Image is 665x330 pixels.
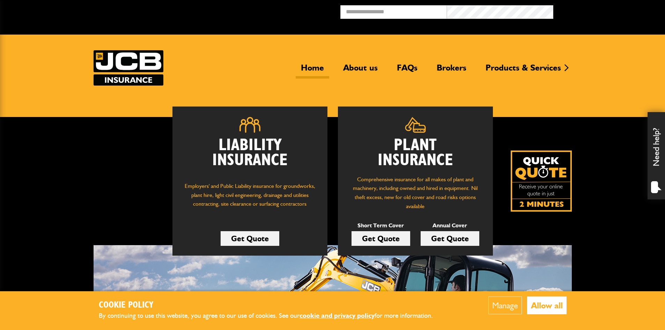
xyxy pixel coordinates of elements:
p: Annual Cover [421,221,479,230]
a: cookie and privacy policy [300,311,375,320]
p: By continuing to use this website, you agree to our use of cookies. See our for more information. [99,310,444,321]
a: Get Quote [352,231,410,246]
img: Quick Quote [511,151,572,212]
p: Short Term Cover [352,221,410,230]
a: Brokers [431,63,472,79]
a: JCB Insurance Services [94,50,163,86]
button: Broker Login [553,5,660,16]
a: Get Quote [221,231,279,246]
h2: Liability Insurance [183,138,317,175]
a: FAQs [392,63,423,79]
div: Need help? [648,112,665,199]
p: Comprehensive insurance for all makes of plant and machinery, including owned and hired in equipm... [348,175,482,211]
button: Allow all [527,296,567,314]
a: Get Quote [421,231,479,246]
h2: Plant Insurance [348,138,482,168]
img: JCB Insurance Services logo [94,50,163,86]
p: Employers' and Public Liability insurance for groundworks, plant hire, light civil engineering, d... [183,182,317,215]
a: About us [338,63,383,79]
button: Manage [488,296,522,314]
a: Products & Services [480,63,566,79]
a: Home [296,63,329,79]
h2: Cookie Policy [99,300,444,311]
a: Get your insurance quote isn just 2-minutes [511,151,572,212]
